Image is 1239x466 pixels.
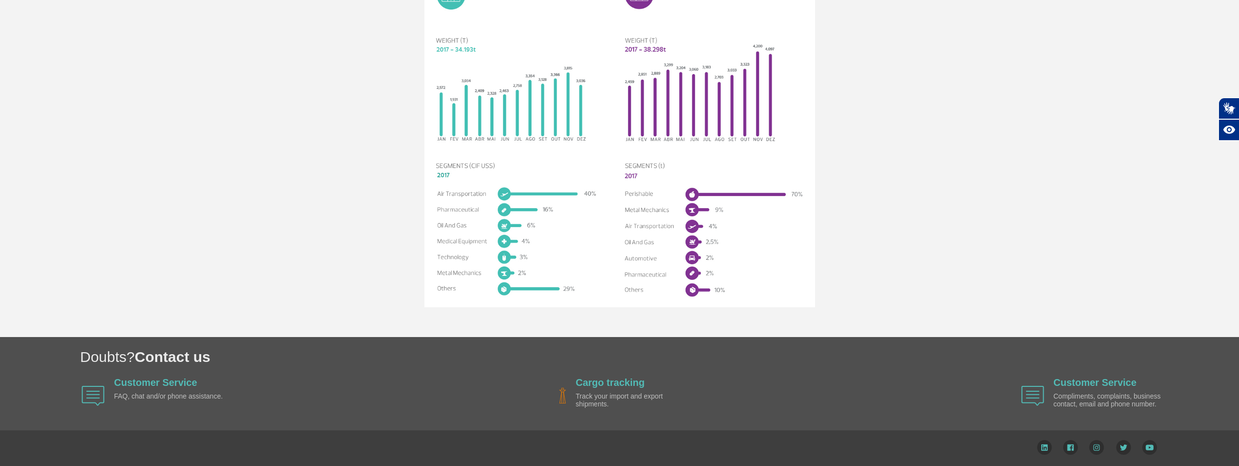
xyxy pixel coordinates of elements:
img: Instagram [1089,440,1104,455]
img: airplane icon [1021,386,1044,406]
button: Abrir tradutor de língua de sinais. [1218,98,1239,119]
div: Plugin de acessibilidade da Hand Talk. [1218,98,1239,141]
button: Abrir recursos assistivos. [1218,119,1239,141]
span: Contact us [135,349,210,365]
img: Twitter [1116,440,1131,455]
p: FAQ, chat and/or phone assistance. [114,393,227,400]
h1: Doubts? [80,347,1239,367]
img: airplane icon [559,388,566,403]
a: Customer Service [1053,377,1136,388]
p: Track your import and export shipments. [576,393,688,408]
a: Customer Service [114,377,197,388]
img: Facebook [1063,440,1078,455]
a: Cargo tracking [576,377,645,388]
img: airplane icon [82,386,105,406]
img: LinkedIn [1037,440,1052,455]
p: Compliments, complaints, business contact, email and phone number. [1053,393,1166,408]
img: YouTube [1142,440,1157,455]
